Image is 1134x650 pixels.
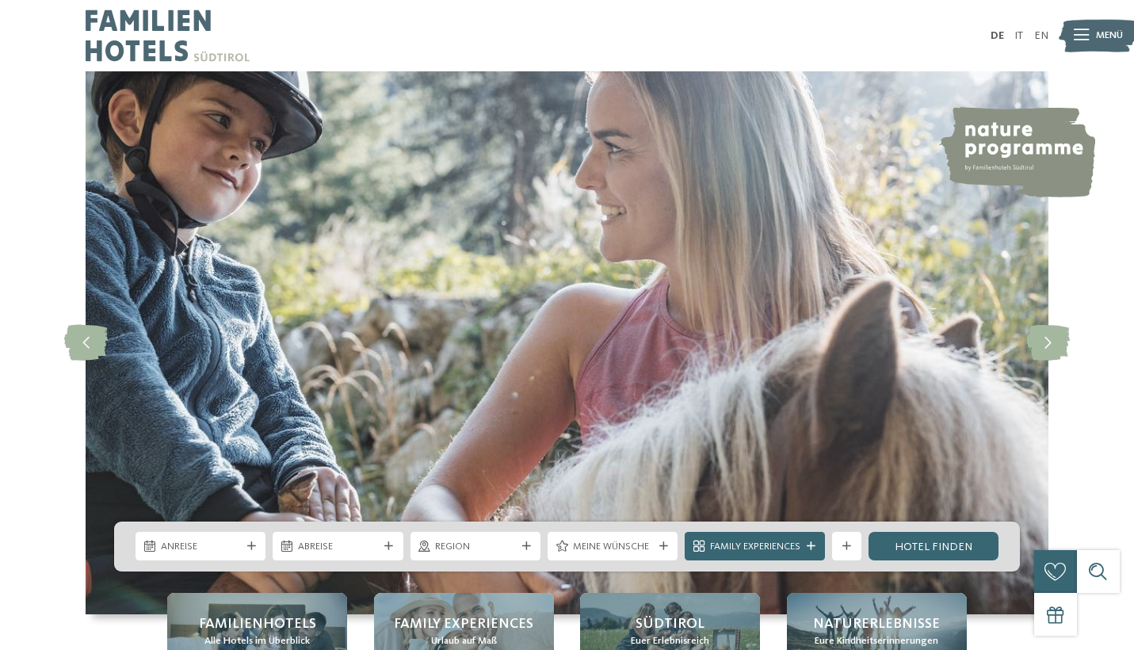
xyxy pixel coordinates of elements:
[813,614,940,634] span: Naturerlebnisse
[204,634,310,648] span: Alle Hotels im Überblick
[298,540,378,554] span: Abreise
[991,30,1004,41] a: DE
[394,614,533,634] span: Family Experiences
[1014,30,1023,41] a: IT
[869,532,998,560] a: Hotel finden
[573,540,653,554] span: Meine Wünsche
[636,614,704,634] span: Südtirol
[815,634,938,648] span: Eure Kindheitserinnerungen
[435,540,515,554] span: Region
[161,540,241,554] span: Anreise
[199,614,316,634] span: Familienhotels
[431,634,497,648] span: Urlaub auf Maß
[938,107,1095,197] img: nature programme by Familienhotels Südtirol
[631,634,709,648] span: Euer Erlebnisreich
[710,540,800,554] span: Family Experiences
[86,71,1048,614] img: Familienhotels Südtirol: The happy family places
[1096,29,1123,43] span: Menü
[1034,30,1048,41] a: EN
